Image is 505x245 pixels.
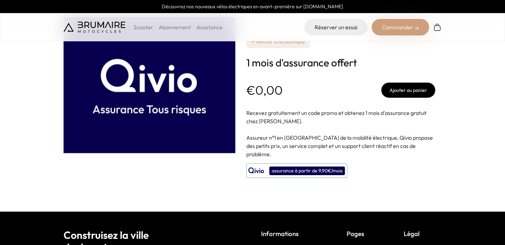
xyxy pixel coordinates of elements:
p: Informations [261,229,315,238]
p: Recevez gratuitement un code promo et obtenez 1 mois d'assurance gratuit chez [PERSON_NAME]. Assu... [246,109,435,158]
img: 1 mois d'assurance offert [64,17,235,153]
button: Ajouter au panier [381,83,435,98]
p: €0,00 [246,83,283,97]
img: Panier [433,23,441,31]
img: logo qivio [248,167,264,175]
img: right-arrow-2.png [415,26,419,30]
p: Scooter [134,23,153,31]
div: Commander [372,19,429,35]
a: Réserver un essai [304,19,368,35]
div: assurance à partir de 9,90€/mois [269,167,345,175]
button: assurance à partir de 9,90€/mois [246,163,347,178]
img: Brumaire Motocycles [64,22,125,33]
p: Légal [404,229,441,238]
p: Pages [347,229,372,238]
h1: 1 mois d'assurance offert [246,56,435,69]
a: Assistance [197,24,223,31]
a: Abonnement [159,24,191,31]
